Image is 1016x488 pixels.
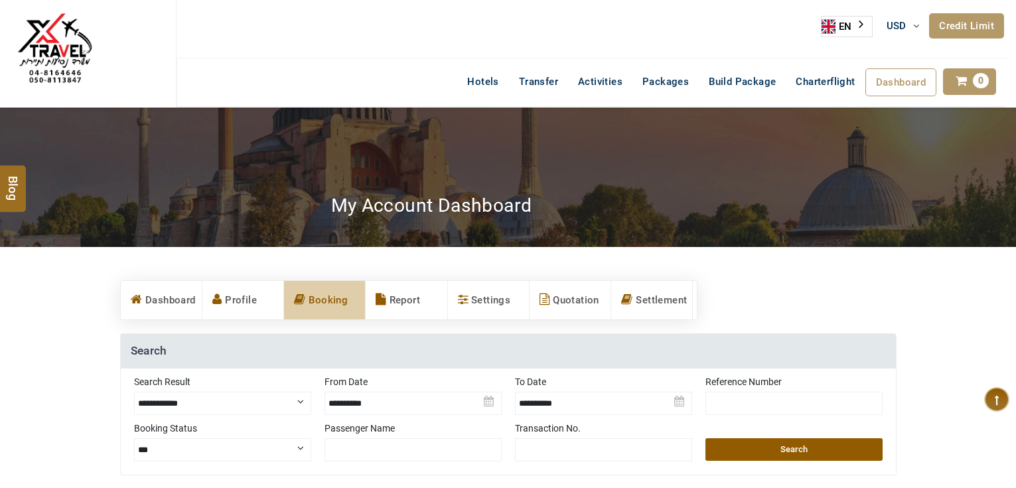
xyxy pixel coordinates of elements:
[457,68,508,95] a: Hotels
[448,281,529,319] a: Settings
[822,17,872,37] a: EN
[929,13,1004,39] a: Credit Limit
[10,6,100,96] img: The Royal Line Holidays
[821,16,873,37] aside: Language selected: English
[934,405,1016,468] iframe: chat widget
[202,281,283,319] a: Profile
[973,73,989,88] span: 0
[5,175,22,187] span: Blog
[568,68,632,95] a: Activities
[134,375,311,388] label: Search Result
[796,76,855,88] span: Charterflight
[134,422,311,435] label: Booking Status
[632,68,699,95] a: Packages
[705,375,883,388] label: Reference Number
[786,68,865,95] a: Charterflight
[284,281,365,319] a: Booking
[887,20,907,32] span: USD
[530,281,611,319] a: Quotation
[876,76,926,88] span: Dashboard
[821,16,873,37] div: Language
[699,68,786,95] a: Build Package
[331,194,532,217] h2: My Account Dashboard
[121,281,202,319] a: Dashboard
[515,422,692,435] label: Transaction No.
[943,68,996,95] a: 0
[509,68,568,95] a: Transfer
[325,422,502,435] label: Passenger Name
[611,281,692,319] a: Settlement
[121,334,896,368] h4: Search
[705,438,883,461] button: Search
[366,281,447,319] a: Report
